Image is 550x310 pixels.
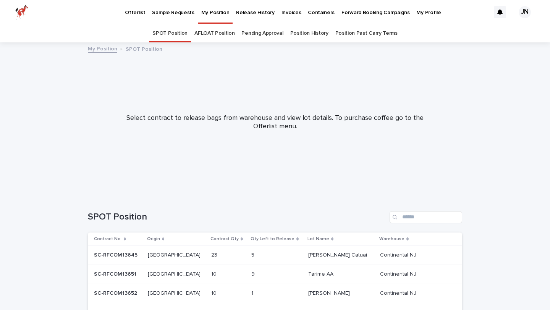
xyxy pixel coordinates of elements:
[211,289,218,297] p: 10
[94,250,139,258] p: SC-RFCOM13645
[211,250,219,258] p: 23
[88,284,462,303] tr: SC-RFCOM13652SC-RFCOM13652 [GEOGRAPHIC_DATA][GEOGRAPHIC_DATA] 1010 11 [PERSON_NAME][PERSON_NAME] ...
[390,211,462,223] input: Search
[152,24,188,42] a: SPOT Position
[379,235,404,243] p: Warehouse
[251,235,294,243] p: Qty Left to Release
[307,235,329,243] p: Lot Name
[241,24,283,42] a: Pending Approval
[251,289,255,297] p: 1
[94,270,138,278] p: SC-RFCOM13651
[308,250,369,258] p: [PERSON_NAME] Catuai
[211,270,218,278] p: 10
[380,250,418,258] p: Continental NJ
[335,24,398,42] a: Position Past Carry Terms
[251,250,256,258] p: 5
[148,289,202,297] p: [GEOGRAPHIC_DATA]
[148,270,202,278] p: [GEOGRAPHIC_DATA]
[88,246,462,265] tr: SC-RFCOM13645SC-RFCOM13645 [GEOGRAPHIC_DATA][GEOGRAPHIC_DATA] 2323 55 [PERSON_NAME] Catuai[PERSON...
[380,289,418,297] p: Continental NJ
[88,265,462,284] tr: SC-RFCOM13651SC-RFCOM13651 [GEOGRAPHIC_DATA][GEOGRAPHIC_DATA] 1010 99 Tarime AATarime AA Continen...
[148,250,202,258] p: [GEOGRAPHIC_DATA]
[88,212,387,223] h1: SPOT Position
[147,235,160,243] p: Origin
[380,270,418,278] p: Continental NJ
[519,6,531,18] div: JN
[15,5,28,20] img: zttTXibQQrCfv9chImQE
[194,24,235,42] a: AFLOAT Position
[210,235,239,243] p: Contract Qty
[290,24,328,42] a: Position History
[126,44,162,53] p: SPOT Position
[308,270,335,278] p: Tarime AA
[94,289,139,297] p: SC-RFCOM13652
[308,289,351,297] p: [PERSON_NAME]
[88,44,117,53] a: My Position
[122,114,428,131] p: Select contract to release bags from warehouse and view lot details. To purchase coffee go to the...
[251,270,256,278] p: 9
[94,235,122,243] p: Contract No.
